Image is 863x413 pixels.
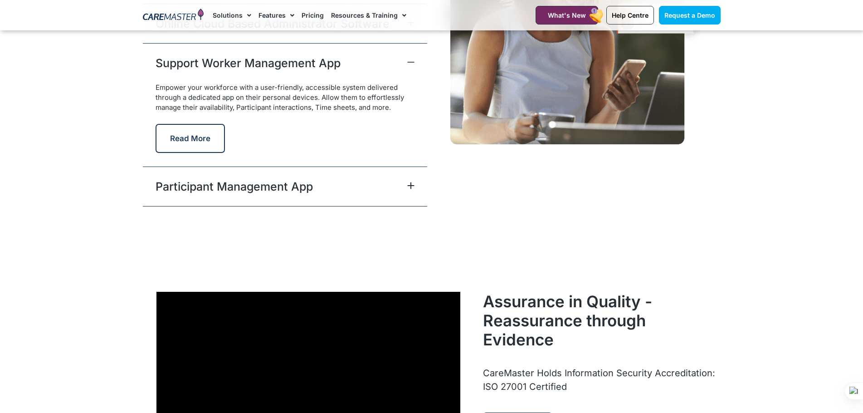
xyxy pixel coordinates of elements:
a: Request a Demo [659,6,721,25]
span: What's New [548,11,586,19]
a: Help Centre [606,6,654,25]
a: Support Worker Management App [156,55,341,71]
a: Participant Management App [156,178,313,195]
img: CareMaster Logo [143,9,204,22]
h2: Assurance in Quality - Reassurance through Evidence [483,292,720,349]
div: Participant Management App [143,167,427,206]
span: Help Centre [612,11,648,19]
a: Read More [156,134,225,143]
span: CareMaster Holds Information Security Accreditation: ISO 27001 Certified [483,368,715,392]
div: Support Worker Management App [143,83,427,167]
button: Read More [156,124,225,153]
span: Request a Demo [664,11,715,19]
div: Support Worker Management App [143,43,427,83]
span: Empower your workforce with a user-friendly, accessible system delivered through a dedicated app ... [156,83,404,112]
a: What's New [536,6,598,25]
